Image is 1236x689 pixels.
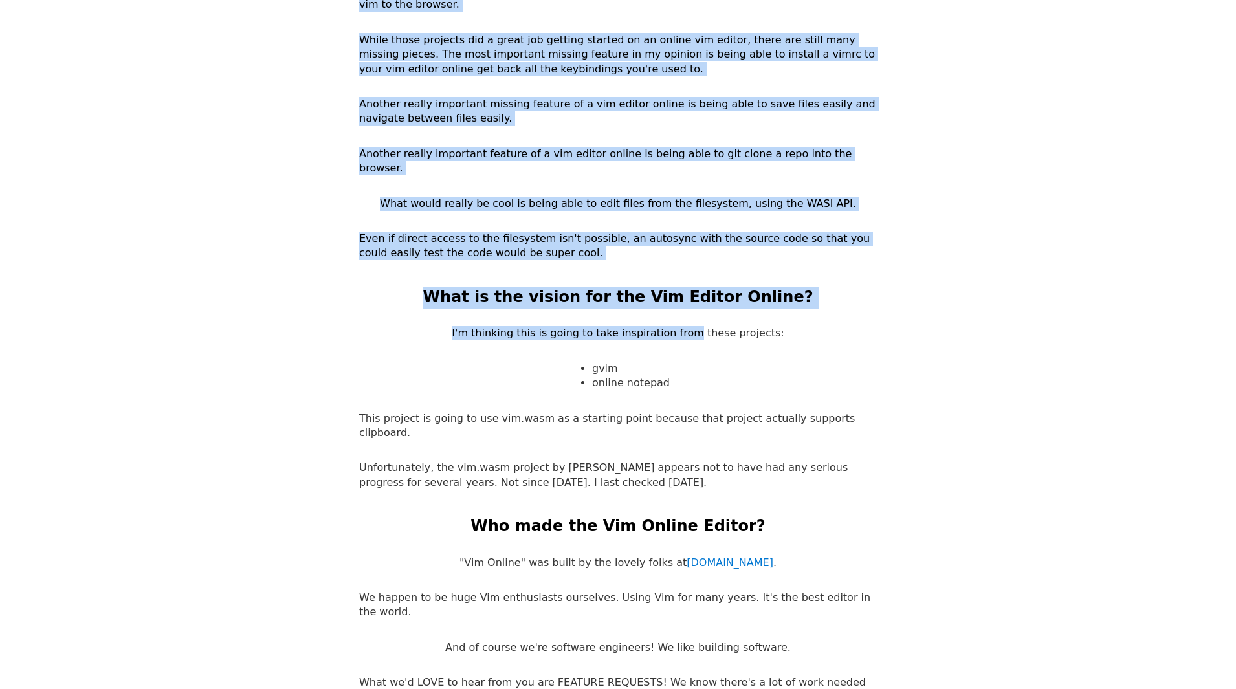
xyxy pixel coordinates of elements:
p: While those projects did a great job getting started on an online vim editor, there are still man... [359,33,877,76]
a: [DOMAIN_NAME] [687,556,773,569]
p: Unfortunately, the vim.wasm project by [PERSON_NAME] appears not to have had any serious progress... [359,461,877,490]
p: And of course we're software engineers! We like building software. [445,640,791,655]
p: This project is going to use vim.wasm as a starting point because that project actually supports ... [359,411,877,441]
p: We happen to be huge Vim enthusiasts ourselves. Using Vim for many years. It's the best editor in... [359,591,877,620]
li: online notepad [592,376,670,390]
p: Another really important missing feature of a vim editor online is being able to save files easil... [359,97,877,126]
p: "Vim Online" was built by the lovely folks at . [459,556,777,570]
p: What would really be cool is being able to edit files from the filesystem, using the WASI API. [380,197,856,211]
p: Another really important feature of a vim editor online is being able to git clone a repo into th... [359,147,877,176]
h2: What is the vision for the Vim Editor Online? [423,287,813,309]
p: Even if direct access to the filesystem isn't possible, an autosync with the source code so that ... [359,232,877,261]
li: gvim [592,362,670,376]
p: I'm thinking this is going to take inspiration from these projects: [452,326,784,340]
h2: Who made the Vim Online Editor? [470,516,766,538]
